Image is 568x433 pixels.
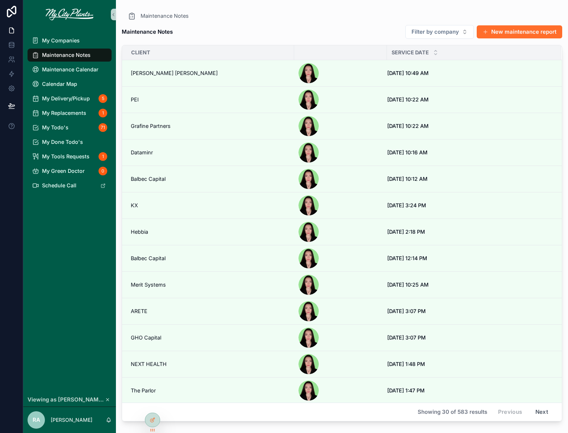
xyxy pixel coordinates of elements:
[131,70,218,76] span: [PERSON_NAME] [PERSON_NAME]
[412,28,459,36] span: Filter by company
[387,388,425,394] span: [DATE] 1:47 PM
[28,397,104,403] span: Viewing as [PERSON_NAME]
[42,52,91,58] span: Maintenance Notes
[387,282,552,288] a: [DATE] 10:25 AM
[418,409,487,415] span: Showing 30 of 583 results
[131,50,150,55] span: Client
[28,78,112,91] a: Calendar Map
[131,361,167,367] span: NEXT HEALTH
[42,139,83,145] span: My Done Todo's
[128,12,189,20] a: Maintenance Notes
[28,150,112,163] a: My Tools Requests1
[405,25,474,39] button: Select Button
[131,203,290,208] a: KX
[42,154,89,159] span: My Tools Requests
[530,405,554,418] button: Next
[42,125,68,130] span: My Todo's
[131,70,290,76] a: [PERSON_NAME] [PERSON_NAME]
[387,361,425,367] span: [DATE] 1:48 PM
[387,70,552,76] a: [DATE] 10:49 AM
[23,29,116,201] div: scrollable content
[392,50,429,55] span: Service Date
[131,97,290,103] a: PEI
[131,150,290,155] a: Dataminr
[131,335,290,341] a: GHO Capital
[131,123,171,129] span: Grafine Partners
[99,167,107,175] div: 0
[387,150,552,155] a: [DATE] 10:16 AM
[42,168,85,174] span: My Green Doctor
[42,183,76,188] span: Schedule Call
[42,38,80,43] span: My Companies
[387,282,429,288] span: [DATE] 10:25 AM
[387,203,426,208] span: [DATE] 3:24 PM
[131,203,138,208] span: KX
[387,255,427,261] span: [DATE] 12:14 PM
[131,255,166,261] span: Balbec Capital
[387,150,427,155] span: [DATE] 10:16 AM
[28,165,112,178] a: My Green Doctor0
[131,282,290,288] a: Merit Systems
[387,176,427,182] span: [DATE] 10:12 AM
[387,335,426,341] span: [DATE] 3:07 PM
[33,416,40,424] span: RA
[99,123,107,132] div: 71
[131,97,139,103] span: PEI
[387,97,552,103] a: [DATE] 10:22 AM
[387,255,552,261] a: [DATE] 12:14 PM
[131,123,290,129] a: Grafine Partners
[131,255,290,261] a: Balbec Capital
[99,152,107,161] div: 1
[42,96,90,101] span: My Delivery/Pickup
[131,229,290,235] a: Hebbia
[387,308,552,314] a: [DATE] 3:07 PM
[28,49,112,62] a: Maintenance Notes
[42,67,99,72] span: Maintenance Calendar
[131,282,166,288] span: Merit Systems
[28,136,112,149] a: My Done Todo's
[28,63,112,76] a: Maintenance Calendar
[99,109,107,117] div: 1
[387,123,429,129] span: [DATE] 10:22 AM
[99,94,107,103] div: 5
[122,27,173,37] h1: Maintenance Notes
[387,97,429,103] span: [DATE] 10:22 AM
[28,121,112,134] a: My Todo's71
[387,70,429,76] span: [DATE] 10:49 AM
[131,388,156,394] span: The Parlor
[42,110,86,116] span: My Replacements
[131,335,161,341] span: GHO Capital
[131,229,148,235] span: Hebbia
[387,335,552,341] a: [DATE] 3:07 PM
[131,361,290,367] a: NEXT HEALTH
[131,388,290,394] a: The Parlor
[42,81,77,87] span: Calendar Map
[387,308,426,314] span: [DATE] 3:07 PM
[387,203,552,208] a: [DATE] 3:24 PM
[387,229,425,235] span: [DATE] 2:18 PM
[28,179,112,192] a: Schedule Call
[28,107,112,120] a: My Replacements1
[131,150,153,155] span: Dataminr
[141,12,189,20] span: Maintenance Notes
[46,9,93,20] img: App logo
[131,308,147,314] span: ARETE
[131,176,290,182] a: Balbec Capital
[387,176,552,182] a: [DATE] 10:12 AM
[387,123,552,129] a: [DATE] 10:22 AM
[387,388,552,394] a: [DATE] 1:47 PM
[51,416,92,424] p: [PERSON_NAME]
[477,25,562,38] button: New maintenance report
[131,176,166,182] span: Balbec Capital
[131,308,290,314] a: ARETE
[387,361,552,367] a: [DATE] 1:48 PM
[28,34,112,47] a: My Companies
[28,92,112,105] a: My Delivery/Pickup5
[387,229,552,235] a: [DATE] 2:18 PM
